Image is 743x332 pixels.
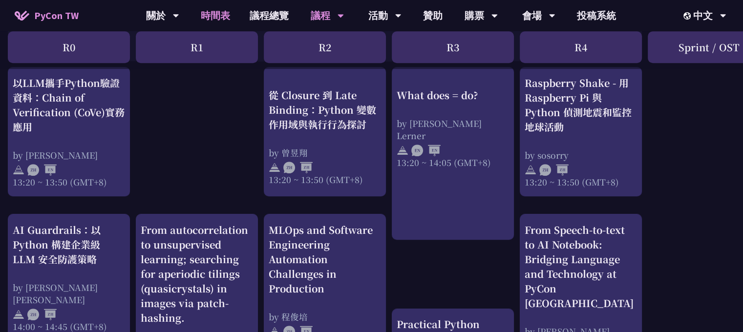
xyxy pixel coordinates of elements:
div: R3 [392,31,514,63]
img: ZHZH.38617ef.svg [27,309,57,320]
div: R4 [520,31,642,63]
div: MLOps and Software Engineering Automation Challenges in Production [269,223,381,296]
div: 13:20 ~ 13:50 (GMT+8) [13,176,125,188]
a: 從 Closure 到 Late Binding：Python 變數作用域與執行行為探討 by 曾昱翔 13:20 ~ 13:50 (GMT+8) [269,76,381,188]
span: PyCon TW [34,8,79,23]
img: svg+xml;base64,PHN2ZyB4bWxucz0iaHR0cDovL3d3dy53My5vcmcvMjAwMC9zdmciIHdpZHRoPSIyNCIgaGVpZ2h0PSIyNC... [13,164,24,176]
div: 以LLM攜手Python驗證資料：Chain of Verification (CoVe)實務應用 [13,76,125,134]
a: What does = do? by [PERSON_NAME] Lerner 13:20 ~ 14:05 (GMT+8) [397,76,509,231]
div: by sosorry [525,149,637,161]
img: ENEN.5a408d1.svg [411,145,441,156]
div: 13:20 ~ 14:05 (GMT+8) [397,156,509,168]
div: Raspberry Shake - 用 Raspberry Pi 與 Python 偵測地震和監控地球活動 [525,76,637,134]
img: ZHZH.38617ef.svg [283,162,313,173]
img: ZHZH.38617ef.svg [539,164,569,176]
a: PyCon TW [5,3,88,28]
a: 以LLM攜手Python驗證資料：Chain of Verification (CoVe)實務應用 by [PERSON_NAME] 13:20 ~ 13:50 (GMT+8) [13,76,125,188]
img: svg+xml;base64,PHN2ZyB4bWxucz0iaHR0cDovL3d3dy53My5vcmcvMjAwMC9zdmciIHdpZHRoPSIyNCIgaGVpZ2h0PSIyNC... [13,309,24,320]
div: AI Guardrails：以 Python 構建企業級 LLM 安全防護策略 [13,223,125,267]
img: Locale Icon [683,12,693,20]
img: svg+xml;base64,PHN2ZyB4bWxucz0iaHR0cDovL3d3dy53My5vcmcvMjAwMC9zdmciIHdpZHRoPSIyNCIgaGVpZ2h0PSIyNC... [397,145,408,156]
div: by [PERSON_NAME] Lerner [397,117,509,142]
div: R1 [136,31,258,63]
div: by [PERSON_NAME] [13,149,125,161]
img: svg+xml;base64,PHN2ZyB4bWxucz0iaHR0cDovL3d3dy53My5vcmcvMjAwMC9zdmciIHdpZHRoPSIyNCIgaGVpZ2h0PSIyNC... [525,164,536,176]
a: Raspberry Shake - 用 Raspberry Pi 與 Python 偵測地震和監控地球活動 by sosorry 13:20 ~ 13:50 (GMT+8) [525,76,637,188]
div: 13:20 ~ 13:50 (GMT+8) [269,173,381,186]
div: by 曾昱翔 [269,146,381,159]
div: R0 [8,31,130,63]
div: by [PERSON_NAME] [PERSON_NAME] [13,281,125,306]
img: svg+xml;base64,PHN2ZyB4bWxucz0iaHR0cDovL3d3dy53My5vcmcvMjAwMC9zdmciIHdpZHRoPSIyNCIgaGVpZ2h0PSIyNC... [269,162,280,173]
div: What does = do? [397,88,509,103]
div: by 程俊培 [269,311,381,323]
img: ZHEN.371966e.svg [27,164,57,176]
div: 13:20 ~ 13:50 (GMT+8) [525,176,637,188]
div: R2 [264,31,386,63]
img: Home icon of PyCon TW 2025 [15,11,29,21]
div: 從 Closure 到 Late Binding：Python 變數作用域與執行行為探討 [269,88,381,132]
div: From autocorrelation to unsupervised learning; searching for aperiodic tilings (quasicrystals) in... [141,223,253,325]
div: From Speech-to-text to AI Notebook: Bridging Language and Technology at PyCon [GEOGRAPHIC_DATA] [525,223,637,311]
